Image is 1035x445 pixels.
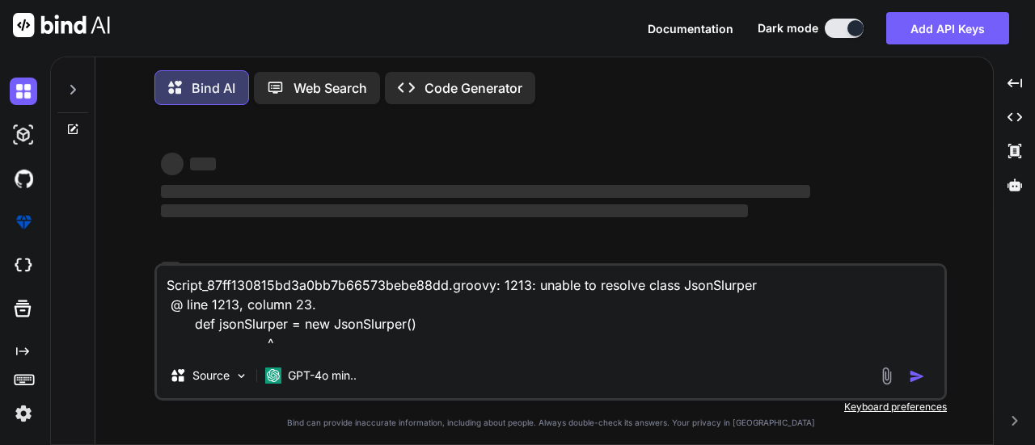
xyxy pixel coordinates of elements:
[10,165,37,192] img: githubDark
[758,20,818,36] span: Dark mode
[161,185,810,198] span: ‌
[10,78,37,105] img: darkChat
[10,252,37,279] img: cloudideIcon
[190,157,216,170] span: ‌
[154,401,947,414] p: Keyboard preferences
[909,368,925,384] img: icon
[154,417,947,429] p: Bind can provide inaccurate information, including about people. Always double-check its answers....
[161,153,184,175] span: ‌
[10,400,37,427] img: settings
[161,204,748,217] span: ‌
[288,367,357,384] p: GPT-4o min..
[648,22,733,36] span: Documentation
[877,367,896,385] img: attachment
[294,78,367,98] p: Web Search
[886,12,1009,44] button: Add API Keys
[10,121,37,149] img: darkAi-studio
[648,20,733,37] button: Documentation
[234,369,248,383] img: Pick Models
[10,208,37,236] img: premium
[157,266,944,353] textarea: Script_87ff130815bd3a0bb7b66573bebe88dd.groovy: 1213: unable to resolve class JsonSlurper @ line ...
[192,367,230,384] p: Source
[192,78,235,98] p: Bind AI
[425,78,522,98] p: Code Generator
[161,262,180,281] span: ‌
[13,13,110,37] img: Bind AI
[265,367,281,384] img: GPT-4o mini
